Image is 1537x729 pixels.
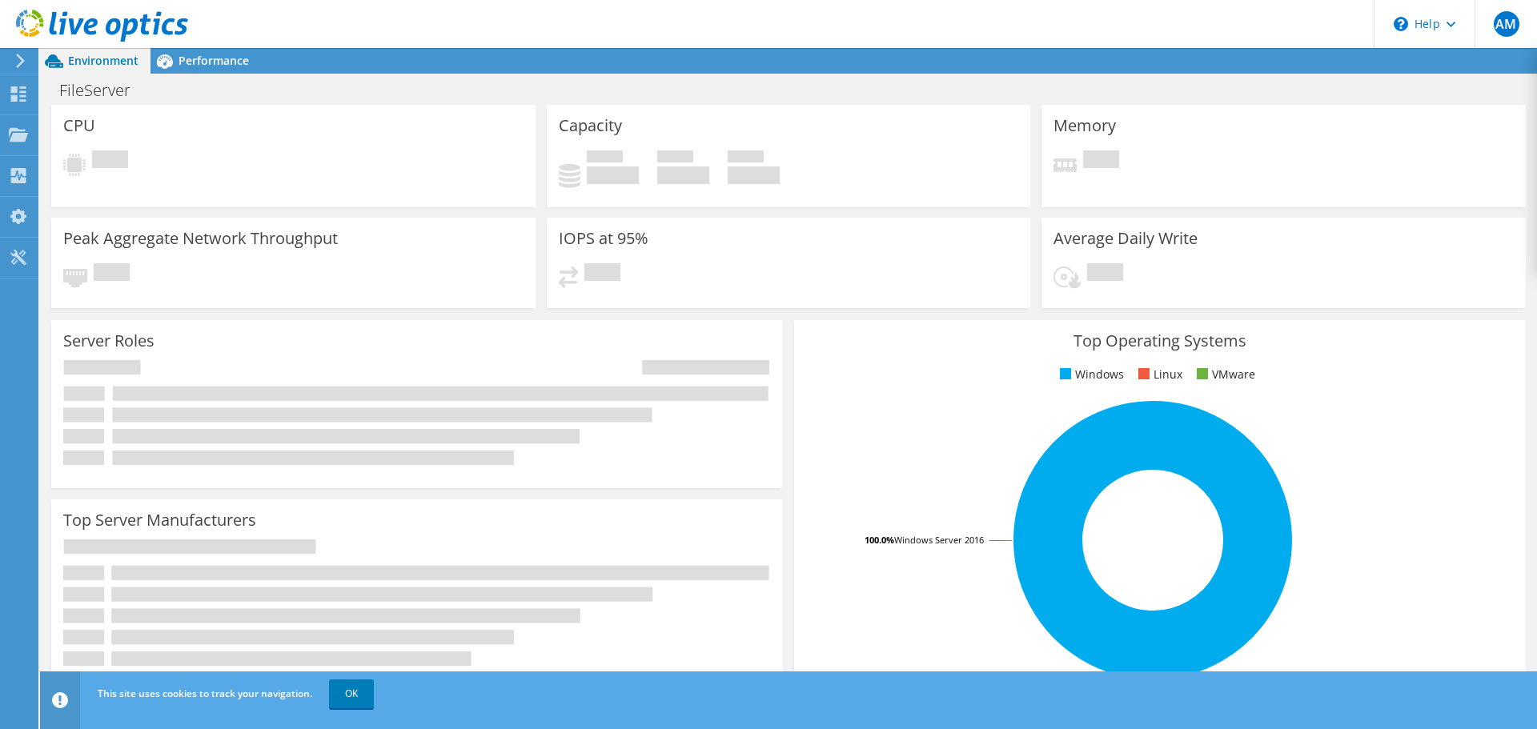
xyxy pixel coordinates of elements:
[559,230,648,247] h3: IOPS at 95%
[63,511,256,529] h3: Top Server Manufacturers
[1193,366,1255,383] li: VMware
[728,150,764,166] span: Total
[92,150,128,172] span: Pending
[584,263,620,285] span: Pending
[587,166,639,184] h4: 0 GiB
[657,150,693,166] span: Free
[1053,117,1116,134] h3: Memory
[1134,366,1182,383] li: Linux
[179,53,249,68] span: Performance
[1053,230,1198,247] h3: Average Daily Write
[63,117,95,134] h3: CPU
[806,332,1514,350] h3: Top Operating Systems
[52,82,155,99] h1: FileServer
[68,53,138,68] span: Environment
[894,534,984,546] tspan: Windows Server 2016
[728,166,780,184] h4: 0 GiB
[1394,17,1408,31] svg: \n
[329,679,374,708] a: OK
[657,166,709,184] h4: 0 GiB
[94,263,130,285] span: Pending
[63,230,338,247] h3: Peak Aggregate Network Throughput
[1083,150,1119,172] span: Pending
[98,687,312,700] span: This site uses cookies to track your navigation.
[1056,366,1124,383] li: Windows
[865,534,894,546] tspan: 100.0%
[1087,263,1123,285] span: Pending
[63,332,155,350] h3: Server Roles
[1494,11,1519,37] span: AM
[587,150,623,166] span: Used
[559,117,622,134] h3: Capacity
